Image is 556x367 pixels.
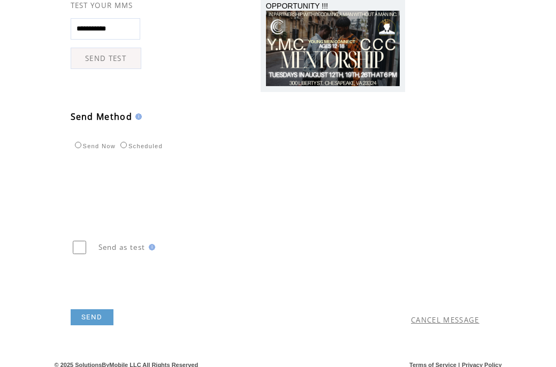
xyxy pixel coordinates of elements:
a: SEND [71,309,113,325]
span: Send as test [98,242,146,252]
span: TEST YOUR MMS [71,1,133,10]
input: Send Now [75,142,81,148]
a: CANCEL MESSAGE [411,315,479,325]
span: Send Method [71,111,133,123]
img: help.gif [146,244,155,250]
a: SEND TEST [71,48,141,69]
label: Scheduled [118,143,163,149]
img: help.gif [132,113,142,120]
label: Send Now [72,143,116,149]
input: Scheduled [120,142,127,148]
